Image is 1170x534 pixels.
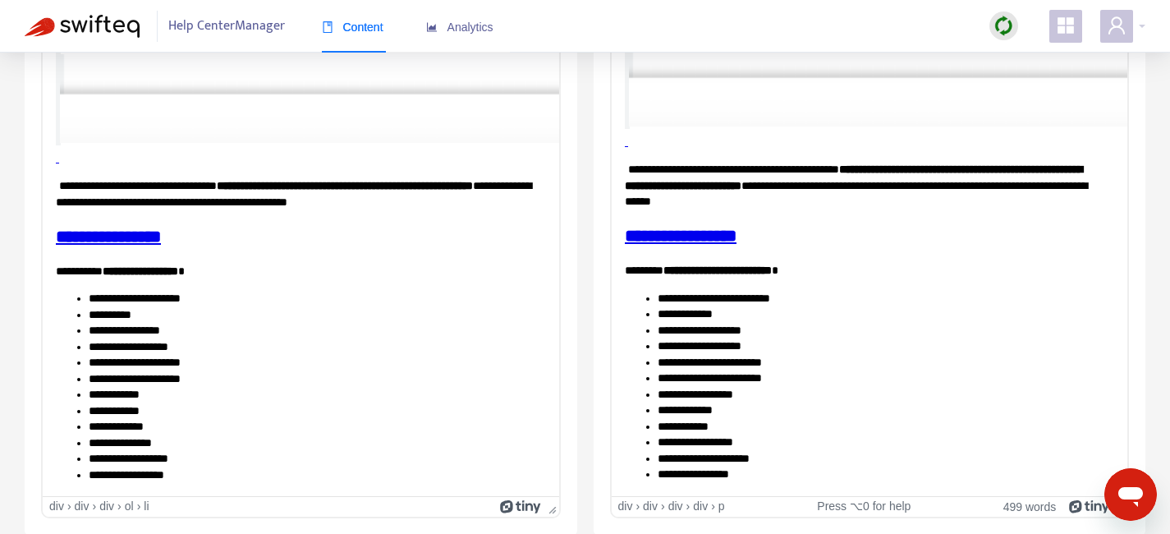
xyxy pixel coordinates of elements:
[1069,499,1110,513] a: Powered by Tiny
[322,21,383,34] span: Content
[635,499,640,513] div: ›
[1104,468,1157,521] iframe: Button to launch messaging window
[500,499,541,513] a: Powered by Tiny
[782,499,946,513] div: Press ⌥0 for help
[993,16,1014,36] img: sync.dc5367851b00ba804db3.png
[542,497,559,517] div: Press the Up and Down arrow keys to resize the editor.
[668,499,683,513] div: div
[25,15,140,38] img: Swifteq
[322,21,333,33] span: book
[718,499,725,513] div: p
[1003,499,1057,513] button: 499 words
[1056,16,1076,35] span: appstore
[693,499,708,513] div: div
[661,499,665,513] div: ›
[168,11,285,42] span: Help Center Manager
[426,21,438,33] span: area-chart
[618,499,633,513] div: div
[711,499,715,513] div: ›
[426,21,493,34] span: Analytics
[643,499,658,513] div: div
[1107,16,1126,35] span: user
[686,499,691,513] div: ›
